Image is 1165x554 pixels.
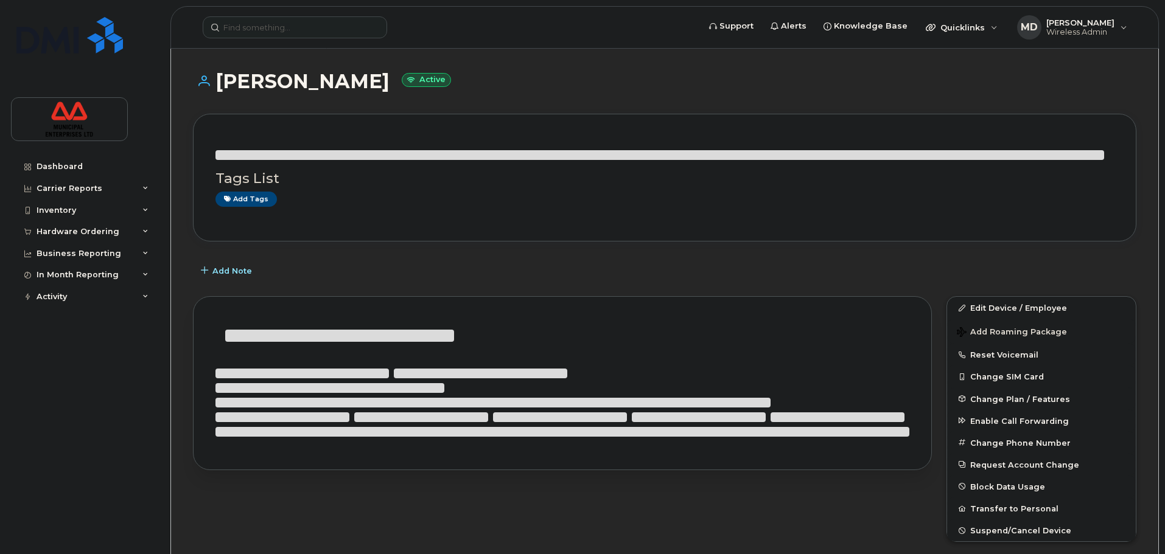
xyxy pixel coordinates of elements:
[947,388,1136,410] button: Change Plan / Features
[947,297,1136,319] a: Edit Device / Employee
[970,394,1070,403] span: Change Plan / Features
[947,365,1136,387] button: Change SIM Card
[947,519,1136,541] button: Suspend/Cancel Device
[193,260,262,282] button: Add Note
[970,526,1071,535] span: Suspend/Cancel Device
[970,416,1069,425] span: Enable Call Forwarding
[402,73,451,87] small: Active
[947,319,1136,344] button: Add Roaming Package
[947,410,1136,432] button: Enable Call Forwarding
[947,497,1136,519] button: Transfer to Personal
[215,171,1114,186] h3: Tags List
[215,192,277,207] a: Add tags
[957,327,1067,339] span: Add Roaming Package
[947,432,1136,454] button: Change Phone Number
[947,454,1136,476] button: Request Account Change
[947,344,1136,365] button: Reset Voicemail
[212,265,252,277] span: Add Note
[947,476,1136,497] button: Block Data Usage
[193,71,1136,92] h1: [PERSON_NAME]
